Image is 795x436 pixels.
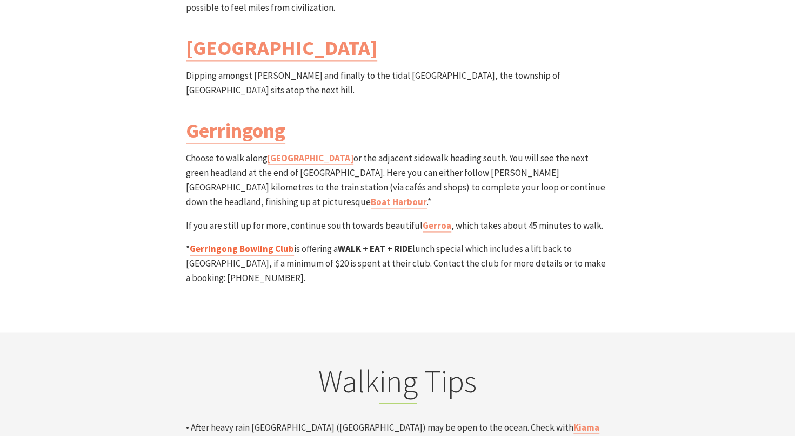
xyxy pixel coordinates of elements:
[338,243,412,255] strong: WALK + EAT + RIDE
[186,118,285,144] a: Gerringong
[186,219,610,233] p: If you are still up for more, continue south towards beautiful , which takes about 45 minutes to ...
[268,152,353,165] a: [GEOGRAPHIC_DATA]
[186,362,610,404] h2: Walking Tips
[371,196,427,208] a: Boat Harbour
[186,242,610,286] p: * is offering a lunch special which includes a lift back to [GEOGRAPHIC_DATA], if a minimum of $2...
[186,151,610,210] p: Choose to walk along or the adjacent sidewalk heading south. You will see the next green headland...
[186,35,377,61] a: [GEOGRAPHIC_DATA]
[190,243,294,255] a: Gerringong Bowling Club
[186,69,610,98] p: Dipping amongst [PERSON_NAME] and finally to the tidal [GEOGRAPHIC_DATA], the township of [GEOGRA...
[423,220,451,232] a: Gerroa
